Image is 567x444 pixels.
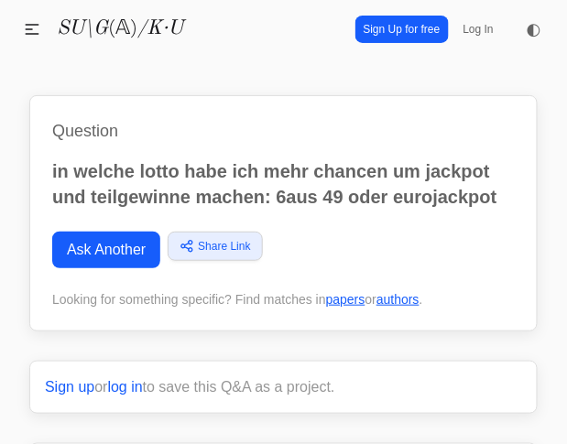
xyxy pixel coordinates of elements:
[355,16,449,43] a: Sign Up for free
[456,16,501,42] a: Log In
[198,238,250,254] span: Share Link
[57,18,108,38] i: SU\G
[108,379,143,395] a: log in
[527,21,541,38] span: ◐
[52,158,515,210] p: in welche lotto habe ich mehr chancen um jackpot und teilgewinne machen: 6aus 49 oder eurojackpot
[516,11,552,48] button: ◐
[57,16,183,42] a: SU\G(𝔸)/K·U
[326,292,365,307] a: papers
[45,379,94,395] a: Sign up
[52,232,160,268] a: Ask Another
[52,290,515,309] div: Looking for something specific? Find matches in or .
[52,118,515,144] h1: Question
[376,292,420,307] a: authors
[137,18,183,38] i: /K·U
[45,376,522,398] p: or to save this Q&A as a project.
